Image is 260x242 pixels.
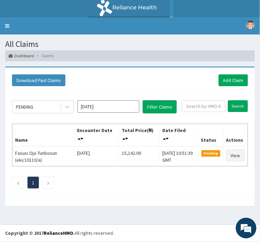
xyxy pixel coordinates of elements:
[143,100,177,113] button: Filter Claims
[160,124,198,147] th: Date Filed
[246,21,255,29] img: User Image
[223,124,248,147] th: Actions
[9,53,34,59] a: Dashboard
[77,100,139,113] input: Select Month and Year
[5,40,255,49] h1: All Claims
[74,147,119,167] td: [DATE]
[16,103,33,110] div: PENDING
[44,230,73,236] a: RelianceHMO
[47,180,50,186] a: Next page
[202,150,220,157] span: Pending
[219,74,248,86] a: Add Claim
[12,124,75,147] th: Name
[160,147,198,167] td: [DATE] 10:51:39 GMT
[12,147,75,167] td: Fasusi Ojo Tunbosun (eki/10110/a)
[198,124,224,147] th: Status
[17,180,20,186] a: Previous page
[12,74,65,86] button: Download Paid Claims
[74,124,119,147] th: Encounter Date
[5,230,75,236] strong: Copyright © 2017 .
[228,100,248,112] input: Search
[119,124,160,147] th: Total Price(₦)
[182,100,226,112] input: Search by HMO ID
[226,150,245,161] a: View
[32,180,34,186] a: Page 1 is your current page
[35,53,54,59] li: Claims
[119,147,160,167] td: 15,142.00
